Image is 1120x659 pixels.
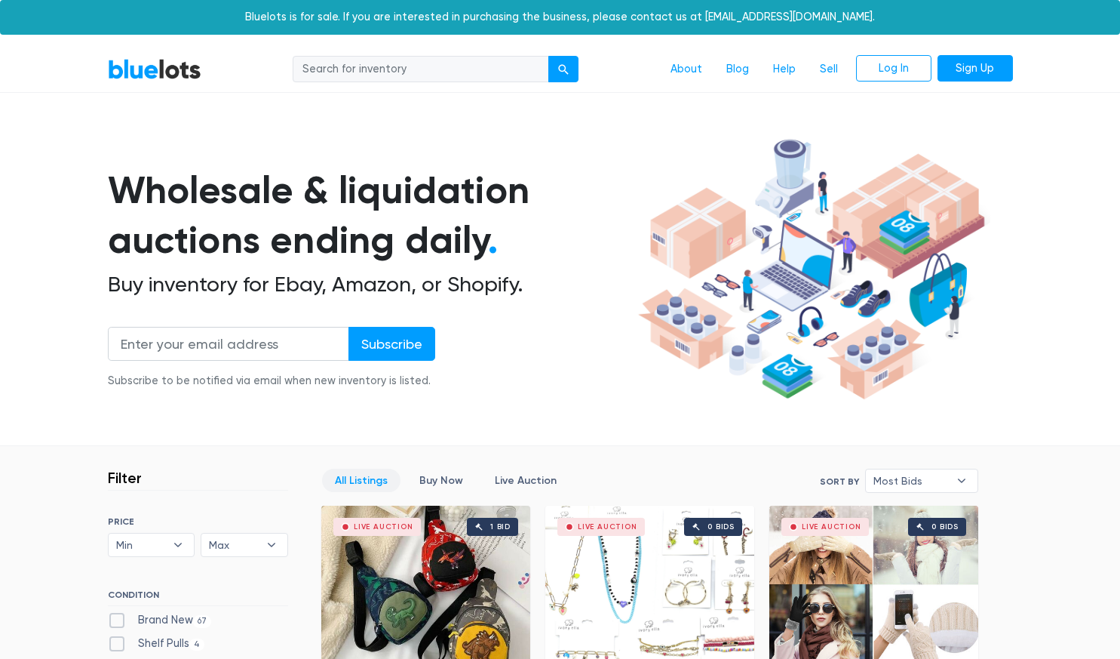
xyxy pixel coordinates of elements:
[293,56,549,83] input: Search for inventory
[761,55,808,84] a: Help
[256,534,287,556] b: ▾
[488,217,498,263] span: .
[322,469,400,492] a: All Listings
[108,272,633,297] h2: Buy inventory for Ebay, Amazon, or Shopify.
[856,55,931,82] a: Log In
[108,469,142,487] h3: Filter
[407,469,476,492] a: Buy Now
[108,612,212,629] label: Brand New
[946,470,977,492] b: ▾
[116,534,166,556] span: Min
[873,470,949,492] span: Most Bids
[931,523,959,531] div: 0 bids
[193,615,212,627] span: 67
[490,523,511,531] div: 1 bid
[820,475,859,488] label: Sort By
[108,327,349,361] input: Enter your email address
[482,469,569,492] a: Live Auction
[808,55,850,84] a: Sell
[578,523,637,531] div: Live Auction
[108,636,205,652] label: Shelf Pulls
[162,534,194,556] b: ▾
[714,55,761,84] a: Blog
[707,523,735,531] div: 0 bids
[108,165,633,266] h1: Wholesale & liquidation auctions ending daily
[802,523,861,531] div: Live Auction
[108,590,288,606] h6: CONDITION
[633,132,990,407] img: hero-ee84e7d0318cb26816c560f6b4441b76977f77a177738b4e94f68c95b2b83dbb.png
[108,58,201,80] a: BlueLots
[209,534,259,556] span: Max
[658,55,714,84] a: About
[937,55,1013,82] a: Sign Up
[354,523,413,531] div: Live Auction
[348,327,435,361] input: Subscribe
[108,373,435,390] div: Subscribe to be notified via email when new inventory is listed.
[189,639,205,651] span: 4
[108,516,288,527] h6: PRICE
